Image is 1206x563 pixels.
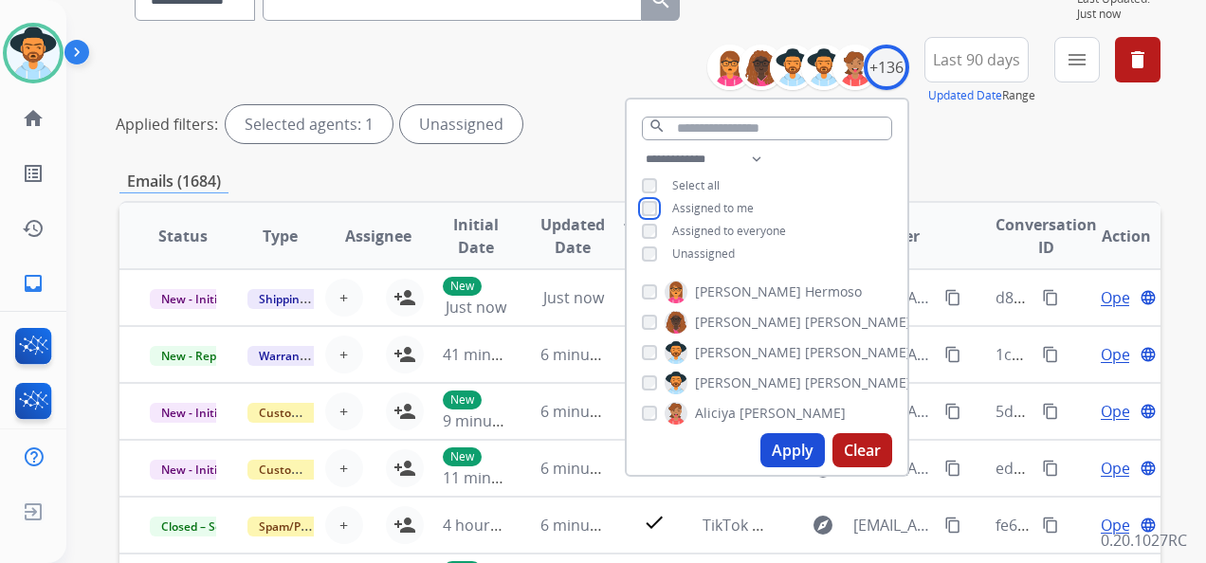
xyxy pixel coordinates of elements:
span: Initial Date [443,213,509,259]
mat-icon: content_copy [1042,346,1059,363]
span: Updated Date [540,213,605,259]
mat-icon: person_add [393,286,416,309]
span: Open [1101,457,1140,480]
span: New - Initial [150,289,238,309]
mat-icon: language [1140,346,1157,363]
span: Last 90 days [933,56,1020,64]
mat-icon: home [22,107,45,130]
span: Customer Support [247,460,371,480]
button: + [325,336,363,373]
span: 6 minutes ago [540,515,642,536]
mat-icon: content_copy [944,289,961,306]
button: + [325,279,363,317]
span: Spam/Phishing [247,517,353,536]
span: 6 minutes ago [540,458,642,479]
span: Assigned to me [672,200,754,216]
span: Range [928,87,1035,103]
span: [PERSON_NAME] [805,343,911,362]
mat-icon: person_add [393,343,416,366]
span: Just now [1077,7,1160,22]
span: Hermoso [805,282,862,301]
span: + [339,457,348,480]
span: [PERSON_NAME] [740,404,846,423]
span: Assignee [345,225,411,247]
span: Type [263,225,298,247]
mat-icon: content_copy [944,460,961,477]
span: Assigned to everyone [672,223,786,239]
mat-icon: person_add [393,514,416,536]
span: New - Initial [150,403,238,423]
span: [PERSON_NAME] [695,313,801,332]
img: avatar [7,27,60,80]
span: Open [1101,514,1140,536]
button: Clear [832,433,892,467]
span: 11 minutes ago [443,467,553,488]
span: Warranty Ops [247,346,345,366]
span: [EMAIL_ADDRESS][DOMAIN_NAME] [853,514,934,536]
span: [PERSON_NAME] [695,373,801,392]
mat-icon: content_copy [1042,289,1059,306]
mat-icon: inbox [22,272,45,295]
button: Updated Date [928,88,1002,103]
p: New [443,277,482,296]
span: TikTok Shop lets users see your product in real life [703,515,1062,536]
span: + [339,514,348,536]
span: 6 minutes ago [540,401,642,422]
mat-icon: delete [1126,48,1149,71]
span: Open [1101,343,1140,366]
span: [PERSON_NAME] [695,343,801,362]
button: Last 90 days [924,37,1029,82]
div: Selected agents: 1 [226,105,393,143]
span: Open [1101,286,1140,309]
span: New - Reply [150,346,236,366]
mat-icon: content_copy [1042,460,1059,477]
div: +136 [864,45,909,90]
span: Status [158,225,208,247]
span: Customer Support [247,403,371,423]
button: + [325,449,363,487]
mat-icon: language [1140,289,1157,306]
span: New - Initial [150,460,238,480]
mat-icon: list_alt [22,162,45,185]
span: Shipping Protection [247,289,377,309]
span: 41 minutes ago [443,344,553,365]
mat-icon: explore [812,514,834,536]
span: 6 minutes ago [540,344,642,365]
span: + [339,400,348,423]
mat-icon: content_copy [1042,403,1059,420]
mat-icon: menu [1066,48,1088,71]
span: Closed – Solved [150,517,255,536]
mat-icon: search [649,118,666,135]
mat-icon: content_copy [1042,517,1059,534]
span: 4 hours ago [443,515,528,536]
span: 9 minutes ago [443,410,544,431]
p: New [443,447,482,466]
button: + [325,392,363,430]
mat-icon: content_copy [944,517,961,534]
p: 0.20.1027RC [1101,529,1187,552]
mat-icon: history [22,217,45,240]
p: Applied filters: [116,113,218,136]
mat-icon: content_copy [944,346,961,363]
span: Aliciya [695,404,736,423]
span: Unassigned [672,245,735,262]
mat-icon: person_add [393,457,416,480]
mat-icon: person_add [393,400,416,423]
span: Just now [543,287,604,308]
button: Apply [760,433,825,467]
p: Emails (1684) [119,170,228,193]
p: New [443,390,482,409]
span: + [339,343,348,366]
span: Conversation ID [996,213,1097,259]
th: Action [1063,203,1160,269]
mat-icon: language [1140,403,1157,420]
span: + [339,286,348,309]
span: Open [1101,400,1140,423]
span: Just now [446,297,506,318]
mat-icon: language [1140,517,1157,534]
button: + [325,506,363,544]
mat-icon: arrow_downward [620,213,643,236]
span: [PERSON_NAME] [695,282,801,301]
mat-icon: language [1140,460,1157,477]
div: Unassigned [400,105,522,143]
